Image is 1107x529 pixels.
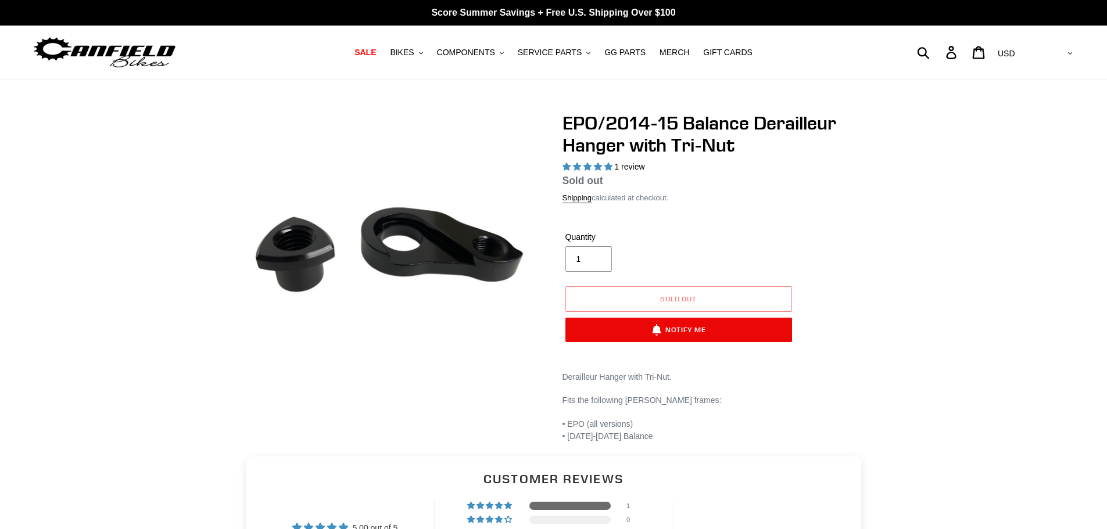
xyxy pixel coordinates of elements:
p: • EPO (all versions) • [DATE]-[DATE] Balance [563,418,870,442]
span: Sold out [563,175,603,186]
img: Canfield Bikes [32,34,177,71]
div: 100% (1) reviews with 5 star rating [467,502,514,510]
a: Shipping [563,193,592,203]
button: Sold out [565,286,792,312]
span: BIKES [390,48,414,57]
span: SALE [354,48,376,57]
label: Quantity [565,231,676,243]
a: GIFT CARDS [697,45,758,60]
button: COMPONENTS [431,45,510,60]
p: Fits the following [PERSON_NAME] frames: [563,394,870,406]
h2: Customer Reviews [256,470,852,487]
h1: EPO/2014-15 Balance Derailleur Hanger with Tri-Nut [563,112,870,157]
span: Sold out [660,294,697,303]
span: GIFT CARDS [703,48,753,57]
button: SERVICE PARTS [512,45,596,60]
div: 1 [626,502,640,510]
span: GG PARTS [604,48,646,57]
span: 1 review [614,162,644,171]
span: 5.00 stars [563,162,615,171]
span: COMPONENTS [437,48,495,57]
a: SALE [349,45,382,60]
span: SERVICE PARTS [518,48,582,57]
a: GG PARTS [599,45,651,60]
p: Derailleur Hanger with Tri-Nut. [563,371,870,383]
button: Notify Me [565,318,792,342]
button: BIKES [384,45,428,60]
input: Search [923,39,953,65]
span: MERCH [660,48,689,57]
a: MERCH [654,45,695,60]
div: calculated at checkout. [563,192,870,204]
